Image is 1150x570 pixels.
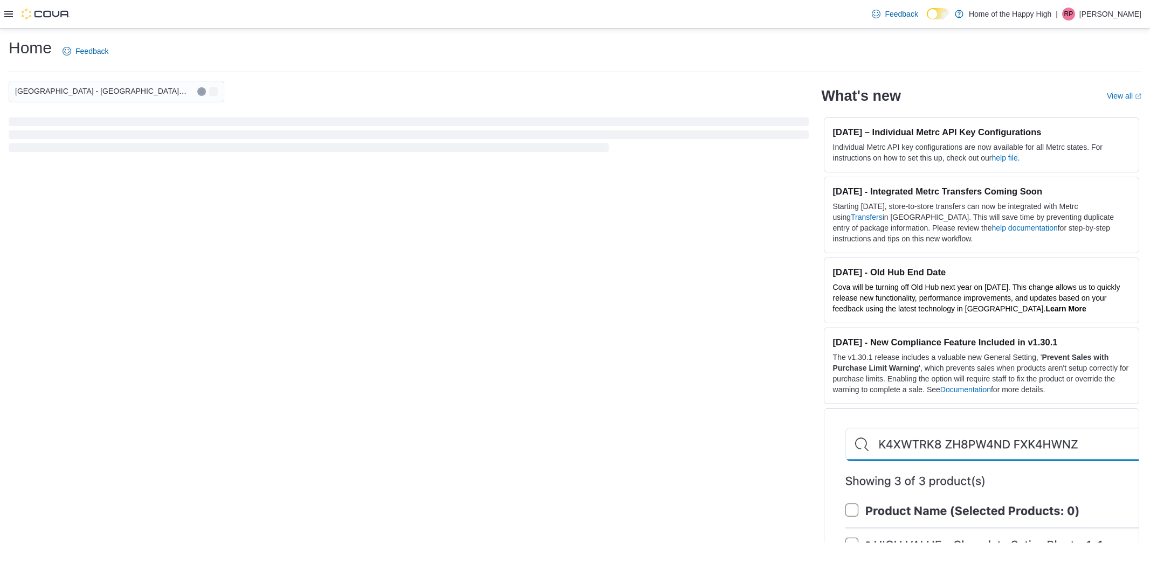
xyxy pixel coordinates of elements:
span: Loading [9,120,809,154]
a: Feedback [867,3,922,25]
button: Clear input [197,87,206,96]
h3: [DATE] - Integrated Metrc Transfers Coming Soon [833,186,1130,197]
input: Dark Mode [927,8,949,19]
p: Starting [DATE], store-to-store transfers can now be integrated with Metrc using in [GEOGRAPHIC_D... [833,201,1130,244]
a: Learn More [1045,304,1086,313]
h1: Home [9,37,52,59]
a: Documentation [940,385,991,394]
h3: [DATE] – Individual Metrc API Key Configurations [833,127,1130,137]
p: | [1056,8,1058,20]
a: help documentation [992,224,1058,232]
svg: External link [1135,93,1141,100]
button: Open list of options [209,87,218,96]
p: Individual Metrc API key configurations are now available for all Metrc states. For instructions ... [833,142,1130,163]
a: Transfers [851,213,883,221]
h2: What's new [822,87,901,105]
p: [PERSON_NAME] [1079,8,1141,20]
h3: [DATE] - New Compliance Feature Included in v1.30.1 [833,337,1130,347]
a: Feedback [58,40,113,62]
strong: Prevent Sales with Purchase Limit Warning [833,353,1109,372]
span: Cova will be turning off Old Hub next year on [DATE]. This change allows us to quickly release ne... [833,283,1120,313]
a: help file [992,154,1018,162]
span: Feedback [885,9,918,19]
p: The v1.30.1 release includes a valuable new General Setting, ' ', which prevents sales when produ... [833,352,1130,395]
p: Home of the Happy High [969,8,1051,20]
span: [GEOGRAPHIC_DATA] - [GEOGRAPHIC_DATA] - Fire & Flower [15,85,187,98]
h3: [DATE] - Old Hub End Date [833,267,1130,277]
span: Feedback [75,46,108,57]
a: View allExternal link [1107,92,1141,100]
img: Cova [22,9,70,19]
div: Rachel Power [1062,8,1075,20]
span: RP [1064,8,1073,20]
